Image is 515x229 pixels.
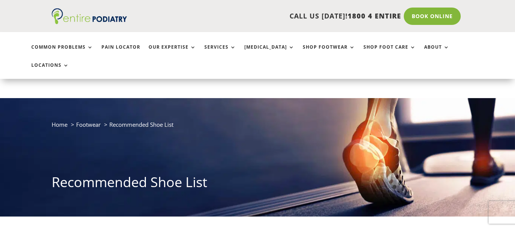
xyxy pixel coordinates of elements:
[76,121,101,128] a: Footwear
[348,11,401,20] span: 1800 4 ENTIRE
[31,45,93,61] a: Common Problems
[109,121,173,128] span: Recommended Shoe List
[52,120,464,135] nav: breadcrumb
[145,11,401,21] p: CALL US [DATE]!
[149,45,196,61] a: Our Expertise
[101,45,140,61] a: Pain Locator
[52,18,127,26] a: Entire Podiatry
[31,63,69,79] a: Locations
[404,8,461,25] a: Book Online
[363,45,416,61] a: Shop Foot Care
[52,8,127,24] img: logo (1)
[244,45,294,61] a: [MEDICAL_DATA]
[303,45,355,61] a: Shop Footwear
[424,45,449,61] a: About
[52,173,464,195] h1: Recommended Shoe List
[204,45,236,61] a: Services
[52,121,67,128] a: Home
